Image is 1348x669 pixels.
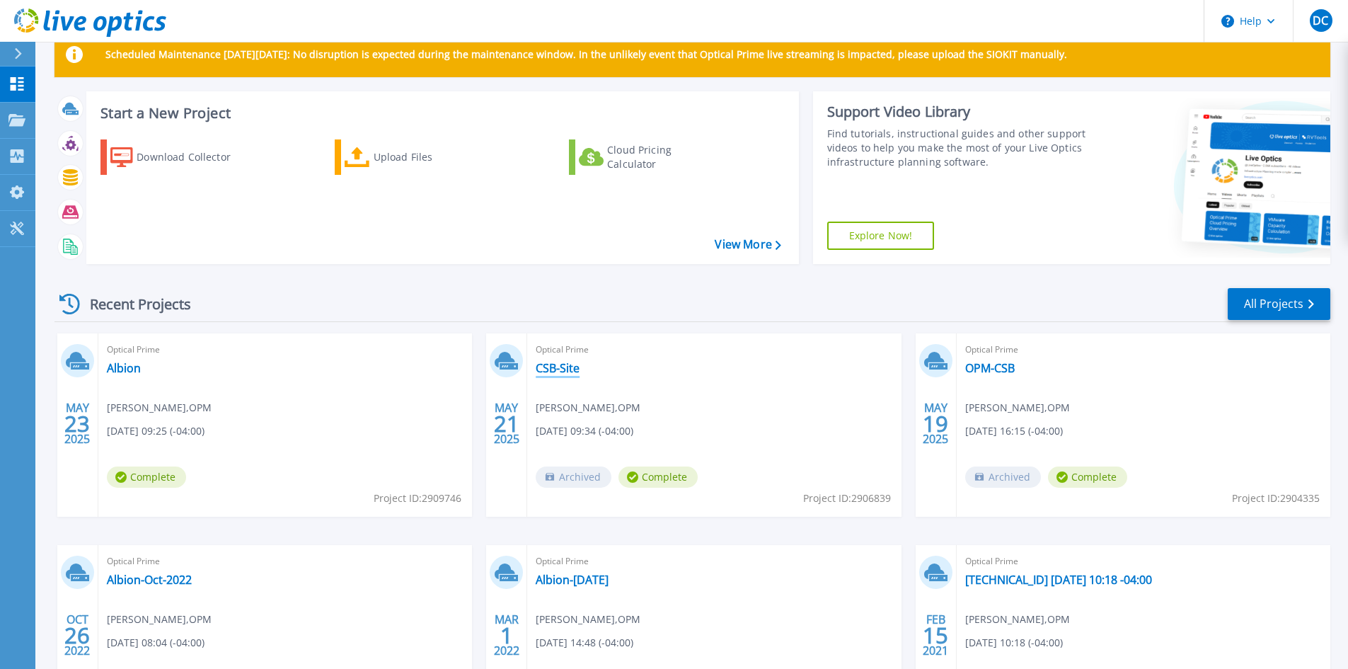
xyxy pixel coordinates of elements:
a: Albion [107,361,141,375]
span: [PERSON_NAME] , OPM [965,400,1070,416]
div: MAY 2025 [922,398,949,450]
div: OCT 2022 [64,610,91,661]
span: [DATE] 09:34 (-04:00) [536,423,633,439]
span: [DATE] 08:04 (-04:00) [107,635,204,651]
span: Project ID: 2909746 [374,491,461,506]
a: [TECHNICAL_ID] [DATE] 10:18 -04:00 [965,573,1152,587]
span: [PERSON_NAME] , OPM [536,612,640,627]
div: Upload Files [374,143,487,171]
span: Optical Prime [965,554,1322,569]
div: Recent Projects [54,287,210,321]
div: Find tutorials, instructional guides and other support videos to help you make the most of your L... [827,127,1091,169]
h3: Start a New Project [100,105,780,121]
span: Optical Prime [107,554,463,569]
a: OPM-CSB [965,361,1015,375]
span: Complete [618,467,698,488]
span: 23 [64,418,90,430]
span: 21 [494,418,519,430]
div: MAY 2025 [64,398,91,450]
div: MAY 2025 [493,398,520,450]
span: [PERSON_NAME] , OPM [536,400,640,416]
span: Optical Prime [107,342,463,358]
span: 19 [923,418,948,430]
span: [DATE] 14:48 (-04:00) [536,635,633,651]
span: Optical Prime [536,342,892,358]
span: Complete [107,467,186,488]
div: MAR 2022 [493,610,520,661]
span: Archived [536,467,611,488]
a: Download Collector [100,139,258,175]
a: View More [715,238,780,251]
span: Optical Prime [965,342,1322,358]
span: [DATE] 16:15 (-04:00) [965,423,1063,439]
div: Download Collector [137,143,250,171]
span: [DATE] 10:18 (-04:00) [965,635,1063,651]
span: [PERSON_NAME] , OPM [107,612,212,627]
span: Project ID: 2906839 [803,491,891,506]
span: 15 [923,629,948,641]
span: 1 [500,629,513,641]
div: Support Video Library [827,103,1091,121]
span: [PERSON_NAME] , OPM [965,612,1070,627]
span: DC [1313,15,1328,26]
span: Optical Prime [536,554,892,569]
a: Albion-[DATE] [536,573,609,587]
p: Scheduled Maintenance [DATE][DATE]: No disruption is expected during the maintenance window. In t... [105,49,1067,60]
a: Upload Files [335,139,492,175]
span: Complete [1048,467,1127,488]
span: [PERSON_NAME] , OPM [107,400,212,416]
a: CSB-Site [536,361,580,375]
div: FEB 2021 [922,610,949,661]
a: Albion-Oct-2022 [107,573,192,587]
a: All Projects [1228,288,1330,320]
div: Cloud Pricing Calculator [607,143,720,171]
a: Explore Now! [827,222,935,250]
span: 26 [64,629,90,641]
span: [DATE] 09:25 (-04:00) [107,423,204,439]
span: Archived [965,467,1041,488]
span: Project ID: 2904335 [1232,491,1320,506]
a: Cloud Pricing Calculator [569,139,727,175]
